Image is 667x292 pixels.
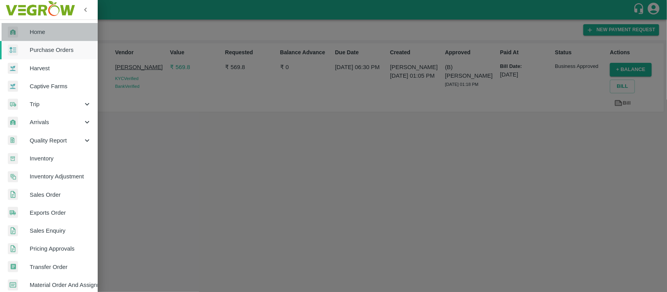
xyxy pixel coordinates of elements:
span: Harvest [30,64,91,73]
img: centralMaterial [8,280,18,291]
img: whTransfer [8,261,18,272]
span: Quality Report [30,136,83,145]
span: Captive Farms [30,82,91,91]
span: Pricing Approvals [30,244,91,253]
img: harvest [8,80,18,92]
span: Material Order And Assignment [30,281,91,289]
img: whArrival [8,117,18,128]
img: delivery [8,99,18,110]
img: sales [8,189,18,200]
span: Home [30,28,91,36]
span: Purchase Orders [30,46,91,54]
img: qualityReport [8,135,17,145]
img: sales [8,225,18,237]
span: Inventory Adjustment [30,172,91,181]
span: Inventory [30,154,91,163]
span: Transfer Order [30,263,91,271]
span: Sales Order [30,191,91,199]
img: reciept [8,45,18,56]
span: Trip [30,100,83,109]
img: whArrival [8,27,18,38]
img: shipments [8,207,18,218]
img: whInventory [8,153,18,164]
span: Sales Enquiry [30,226,91,235]
img: harvest [8,62,18,74]
img: sales [8,243,18,255]
img: inventory [8,171,18,182]
span: Exports Order [30,208,91,217]
span: Arrivals [30,118,83,126]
